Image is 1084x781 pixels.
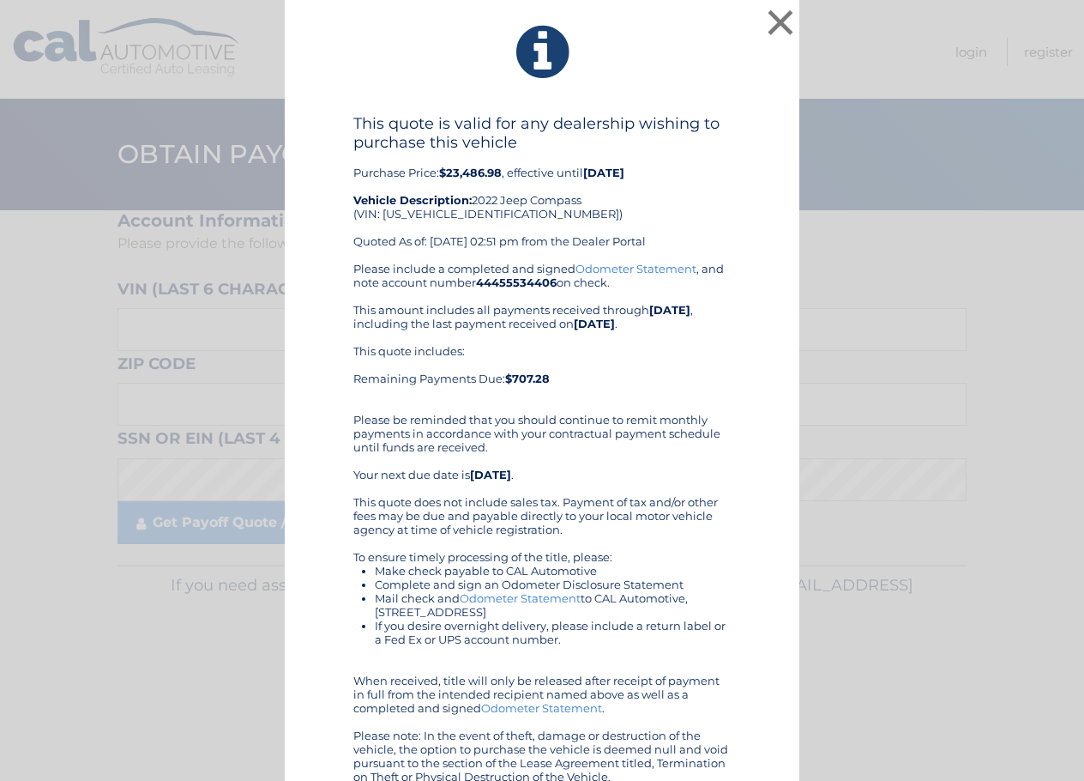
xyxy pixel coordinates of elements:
b: [DATE] [574,317,615,330]
b: 44455534406 [476,275,557,289]
b: [DATE] [649,303,690,317]
li: If you desire overnight delivery, please include a return label or a Fed Ex or UPS account number. [375,619,731,646]
li: Complete and sign an Odometer Disclosure Statement [375,578,731,591]
button: × [763,5,798,39]
div: Purchase Price: , effective until 2022 Jeep Compass (VIN: [US_VEHICLE_IDENTIFICATION_NUMBER]) Quo... [353,114,731,262]
li: Mail check and to CAL Automotive, [STREET_ADDRESS] [375,591,731,619]
a: Odometer Statement [460,591,581,605]
b: [DATE] [470,468,511,481]
strong: Vehicle Description: [353,193,472,207]
li: Make check payable to CAL Automotive [375,564,731,578]
div: This quote includes: Remaining Payments Due: [353,344,731,399]
b: $707.28 [505,372,550,385]
b: [DATE] [583,166,624,179]
a: Odometer Statement [481,701,602,715]
h4: This quote is valid for any dealership wishing to purchase this vehicle [353,114,731,152]
a: Odometer Statement [575,262,696,275]
b: $23,486.98 [439,166,502,179]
